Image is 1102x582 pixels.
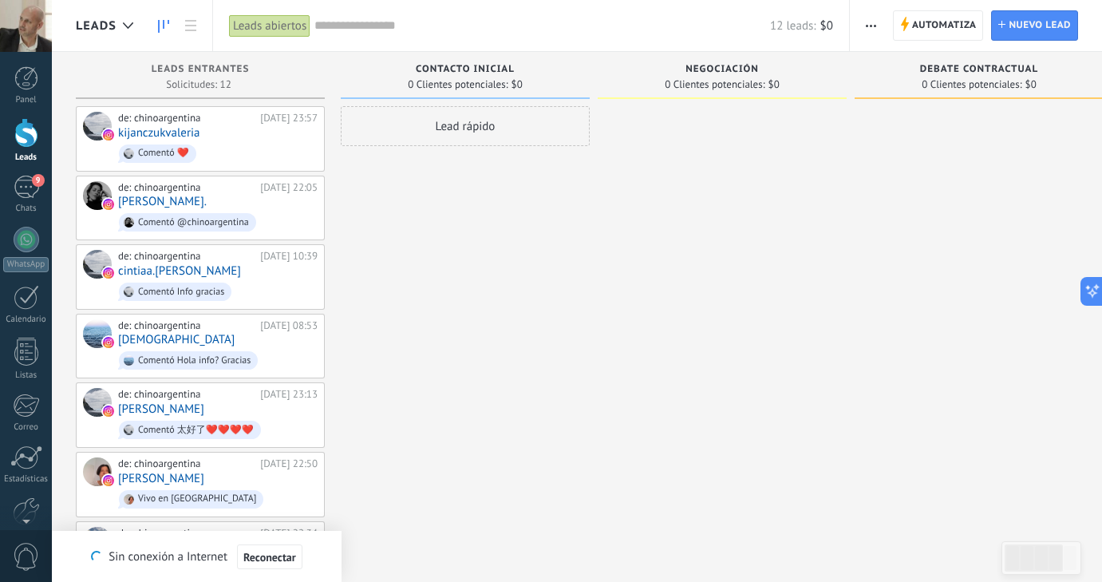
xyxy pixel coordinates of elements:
div: de: chinoargentina [118,319,255,332]
div: kijanczukvaleria [83,112,112,141]
span: Contacto inicial [416,64,515,75]
div: de: chinoargentina [118,181,255,194]
span: Leads Entrantes [152,64,250,75]
img: instagram.svg [103,129,114,141]
img: instagram.svg [103,267,114,279]
span: 9 [32,174,45,187]
div: Contacto inicial [349,64,582,77]
span: $0 [768,80,780,89]
div: Leads abiertos [229,14,310,38]
div: Listas [3,370,49,381]
span: Debate contractual [920,64,1038,75]
span: $0 [512,80,523,89]
div: Leads [3,152,49,163]
div: Comentó 太好了❤️❤️❤️❤️ [138,425,254,436]
div: [DATE] 22:34 [260,527,318,540]
a: kijanczukvaleria [118,126,199,140]
a: [DEMOGRAPHIC_DATA] [118,333,235,346]
div: [DATE] 08:53 [260,319,318,332]
a: [PERSON_NAME] [118,402,204,416]
div: Debate contractual [863,64,1096,77]
a: Leads [150,10,177,42]
span: Solicitudes: 12 [166,80,231,89]
div: [DATE] 22:50 [260,457,318,470]
div: Sin conexión a Internet [91,544,302,570]
span: $0 [820,18,833,34]
div: Leads Entrantes [84,64,317,77]
a: Nuevo lead [991,10,1078,41]
div: Calendario [3,315,49,325]
div: [DATE] 23:57 [260,112,318,125]
span: 12 leads: [770,18,816,34]
div: Comentó Hola info? Gracias [138,355,251,366]
a: cintiaa.[PERSON_NAME] [118,264,241,278]
a: [PERSON_NAME]. [118,195,207,208]
img: instagram.svg [103,475,114,486]
div: Vivo en [GEOGRAPHIC_DATA] [138,493,256,505]
div: Panel [3,95,49,105]
div: evangelinacallejo [83,319,112,348]
div: Comentó Info gracias [138,287,224,298]
div: Negociación [606,64,839,77]
span: $0 [1025,80,1037,89]
img: instagram.svg [103,406,114,417]
div: cintiaa.franco [83,250,112,279]
div: de: chinoargentina [118,527,255,540]
div: Lead rápido [341,106,590,146]
div: Estadísticas [3,474,49,485]
span: Nuevo lead [1009,11,1071,40]
span: 0 Clientes potenciales: [922,80,1021,89]
div: [DATE] 22:05 [260,181,318,194]
span: Leads [76,18,117,34]
div: Comentó @chinoargentina [138,217,249,228]
div: Correo [3,422,49,433]
a: Automatiza [893,10,984,41]
div: Chats [3,204,49,214]
div: WhatsApp [3,257,49,272]
div: Lucas Matias Morales [83,527,112,556]
span: Negociación [685,64,759,75]
a: Lista [177,10,204,42]
div: Comentó ❤️ [138,148,189,159]
div: [DATE] 10:39 [260,250,318,263]
img: instagram.svg [103,337,114,348]
div: de: chinoargentina [118,457,255,470]
div: de: chinoargentina [118,388,255,401]
div: [DATE] 23:13 [260,388,318,401]
div: Cynthia De Laurentiis. [83,181,112,210]
span: 0 Clientes potenciales: [665,80,764,89]
div: martina carranza [83,388,112,417]
img: instagram.svg [103,199,114,210]
span: Automatiza [912,11,977,40]
button: Más [859,10,883,41]
div: Alicia Benítez [83,457,112,486]
a: [PERSON_NAME] [118,472,204,485]
span: 0 Clientes potenciales: [408,80,508,89]
button: Reconectar [237,544,302,570]
div: de: chinoargentina [118,250,255,263]
div: de: chinoargentina [118,112,255,125]
span: Reconectar [243,552,296,563]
